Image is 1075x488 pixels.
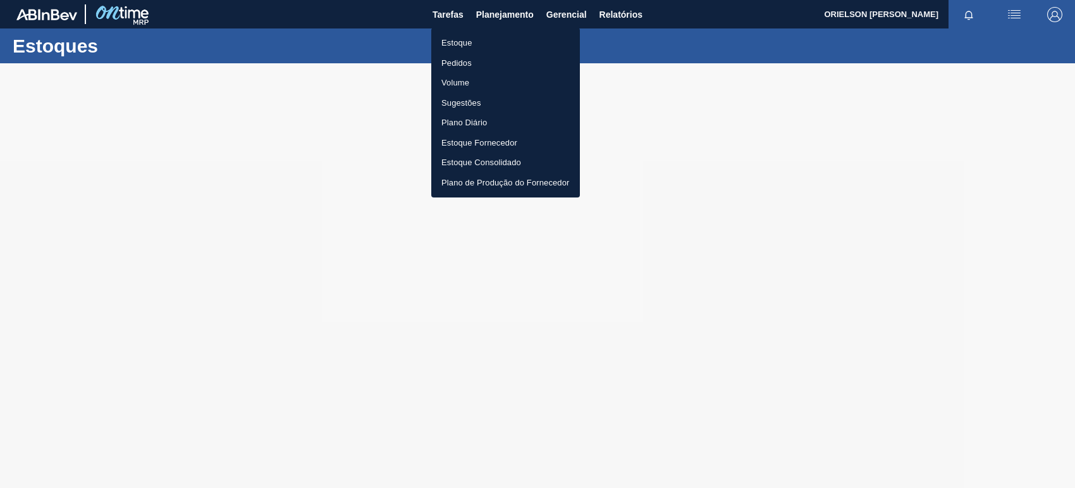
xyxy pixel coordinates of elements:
a: Pedidos [431,53,580,73]
a: Sugestões [431,93,580,113]
a: Estoque Consolidado [431,153,580,173]
a: Plano Diário [431,113,580,133]
a: Estoque [431,33,580,53]
a: Volume [431,73,580,93]
a: Plano de Produção do Fornecedor [431,173,580,193]
a: Estoque Fornecedor [431,133,580,153]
